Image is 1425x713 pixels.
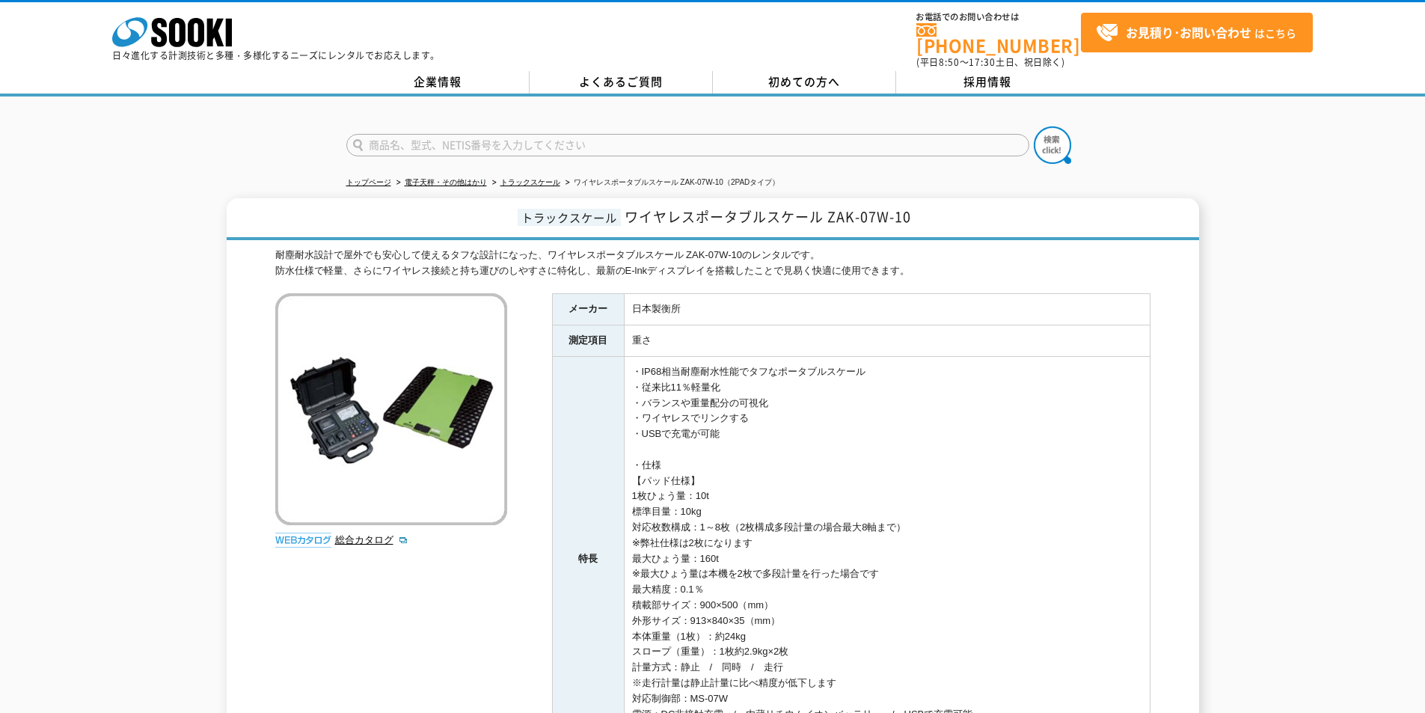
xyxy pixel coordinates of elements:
[1034,126,1071,164] img: btn_search.png
[939,55,960,69] span: 8:50
[916,55,1064,69] span: (平日 ～ 土日、祝日除く)
[969,55,996,69] span: 17:30
[112,51,440,60] p: 日々進化する計測技術と多種・多様化するニーズにレンタルでお応えします。
[275,293,507,525] img: ワイヤレスポータブルスケール ZAK-07W-10（2PADタイプ）
[768,73,840,90] span: 初めての方へ
[335,534,408,545] a: 総合カタログ
[346,71,530,94] a: 企業情報
[624,325,1150,357] td: 重さ
[275,248,1150,279] div: 耐塵耐水設計で屋外でも安心して使えるタフな設計になった、ワイヤレスポータブルスケール ZAK-07W-10のレンタルです。 防水仕様で軽量、さらにワイヤレス接続と持ち運びのしやすさに特化し、最新...
[563,175,780,191] li: ワイヤレスポータブルスケール ZAK-07W-10（2PADタイプ）
[916,23,1081,54] a: [PHONE_NUMBER]
[713,71,896,94] a: 初めての方へ
[275,533,331,548] img: webカタログ
[1126,23,1251,41] strong: お見積り･お問い合わせ
[1081,13,1313,52] a: お見積り･お問い合わせはこちら
[346,134,1029,156] input: 商品名、型式、NETIS番号を入力してください
[346,178,391,186] a: トップページ
[500,178,560,186] a: トラックスケール
[552,325,624,357] th: 測定項目
[552,294,624,325] th: メーカー
[916,13,1081,22] span: お電話でのお問い合わせは
[405,178,487,186] a: 電子天秤・その他はかり
[518,209,621,226] span: トラックスケール
[624,294,1150,325] td: 日本製衡所
[625,206,911,227] span: ワイヤレスポータブルスケール ZAK-07W-10
[896,71,1079,94] a: 採用情報
[530,71,713,94] a: よくあるご質問
[1096,22,1296,44] span: はこちら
